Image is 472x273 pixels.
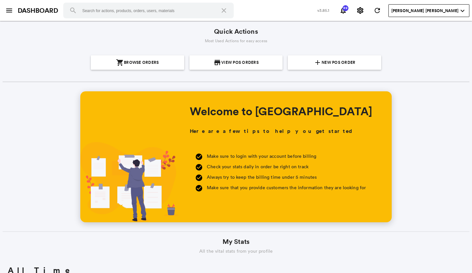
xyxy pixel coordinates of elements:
a: {{action.icon}}View POS Orders [189,55,283,70]
md-icon: refresh [373,7,381,14]
span: Quick Actions [214,27,258,36]
span: New POS Order [322,55,355,70]
span: View POS Orders [221,55,259,70]
span: [PERSON_NAME] [PERSON_NAME] [391,8,459,14]
button: Refresh State [371,4,384,17]
md-icon: search [69,7,77,14]
p: Make sure to login with your account before billing [207,152,366,160]
md-icon: check_circle [195,153,203,161]
button: Notifications [337,4,350,17]
span: 49 [342,7,349,10]
md-icon: close [220,7,228,14]
md-icon: check_circle [195,174,203,182]
p: Make sure that you provide customers the information they are looking for [207,184,366,191]
button: Settings [354,4,367,17]
p: Check your stats daily in order be right on track [207,163,366,171]
button: User [388,4,469,17]
a: {{action.icon}}Browse Orders [91,55,184,70]
md-icon: menu [5,7,13,14]
span: Browse Orders [124,55,159,70]
span: My Stats [223,237,249,246]
a: {{action.icon}}New POS Order [288,55,381,70]
a: DASHBOARD [18,6,58,15]
button: Search [65,3,81,18]
p: Always try to keep the billing time under 5 minutes [207,173,366,181]
md-icon: check_circle [195,163,203,171]
span: v3.85.1 [317,8,329,13]
h1: Welcome to [GEOGRAPHIC_DATA] [190,104,372,118]
button: open sidebar [3,4,16,17]
md-icon: {{action.icon}} [116,59,124,66]
md-icon: notifications [339,7,347,14]
md-icon: {{action.icon}} [314,59,322,66]
span: All the vital stats from your profile [199,248,273,254]
md-icon: settings [356,7,364,14]
md-icon: {{action.icon}} [213,59,221,66]
span: Most Used Actions for easy access [205,38,267,44]
input: Search for actions, products, orders, users, materials [63,3,234,18]
md-icon: expand_more [459,7,466,15]
button: Clear [216,3,232,18]
h3: Here are a few tips to help you get started [190,127,354,135]
md-icon: check_circle [195,184,203,192]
